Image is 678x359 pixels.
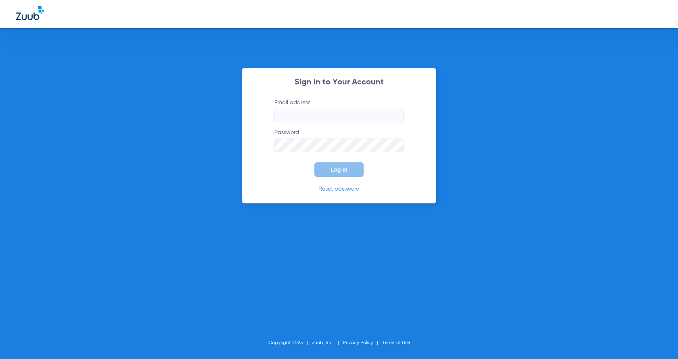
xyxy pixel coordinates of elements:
[314,162,364,177] button: Log In
[382,340,410,345] a: Terms of Use
[274,139,404,152] input: Password
[331,166,347,173] span: Log In
[16,6,44,20] img: Zuub Logo
[274,109,404,122] input: Email address
[274,99,404,122] label: Email address
[274,128,404,152] label: Password
[268,339,312,347] li: Copyright 2025
[343,340,373,345] a: Privacy Policy
[262,78,416,86] h2: Sign In to Your Account
[312,339,343,347] li: Zuub, Inc.
[318,186,360,192] a: Reset password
